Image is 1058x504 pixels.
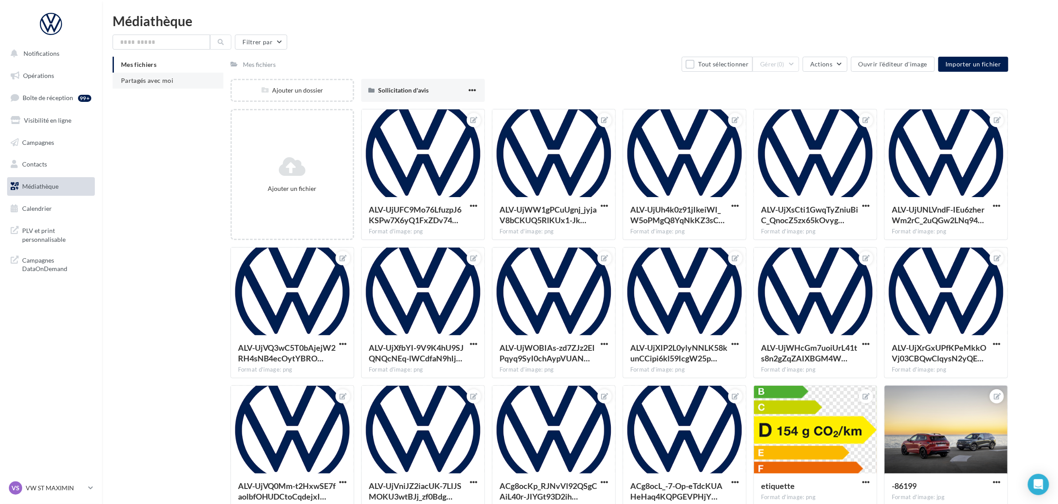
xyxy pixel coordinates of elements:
div: Format d'image: png [761,228,870,236]
span: Opérations [23,72,54,79]
span: ALV-UjWW1gPCuUgnj_jyjaV8bCKUQ5RlKUx1-JkD4poPxv5EzgNDfEio4A [500,205,597,225]
button: Notifications [5,44,93,63]
button: Actions [803,57,847,72]
span: Partagés avec moi [121,77,173,84]
a: Médiathèque [5,177,97,196]
div: Format d'image: png [500,366,608,374]
span: (0) [777,61,785,68]
span: ALV-UjXIP2L0ylyNNLK58kunCCipi6kl59IcgW25p5T4U-KnYf6wLX6c_w [630,343,727,363]
a: Campagnes DataOnDemand [5,251,97,277]
span: ALV-UjWOBIAs-zd7ZJz2EIPqyq9SyI0chAypVUAN-ZifhWO1xLGg-yMWag [500,343,595,363]
span: ALV-UjVQ3wC5T0bAjejW2RH4sNB4ecOytYBROga-6Dz14nJYjBqSC2bZwA [238,343,336,363]
span: ALV-UjUNLVndF-IEu6zherWm2rC_2uQGw2LNq94H3W-uqp5ztwaNjCzlhQ [892,205,984,225]
span: Sollicitation d'avis [378,86,429,94]
a: Contacts [5,155,97,174]
button: Ouvrir l'éditeur d'image [851,57,935,72]
span: ACg8ocL_-7-Op-eTdcKUAHeHaq4KQPGEVPHjYIpRFzD4D6JWmnAGzoCFGA [630,481,722,501]
span: Mes fichiers [121,61,156,68]
span: Campagnes [22,138,54,146]
a: VS VW ST MAXIMIN [7,480,95,496]
a: PLV et print personnalisable [5,221,97,247]
span: ALV-UjXfbYI-9V9K4hU9SJQNQcNEq-lWCdfaN9hIjw51e65JGKBgr3y5Tg [369,343,464,363]
div: Format d'image: png [630,366,739,374]
a: Calendrier [5,199,97,218]
div: Format d'image: png [238,366,347,374]
button: Importer un fichier [938,57,1008,72]
span: Boîte de réception [23,94,73,101]
span: Visibilité en ligne [24,116,71,124]
div: Ajouter un fichier [235,184,349,193]
a: Opérations [5,66,97,85]
div: 99+ [78,95,91,102]
div: Format d'image: png [369,366,477,374]
span: PLV et print personnalisable [22,225,91,244]
div: Médiathèque [113,14,1047,27]
span: Campagnes DataOnDemand [22,254,91,273]
span: -86199 [892,481,917,491]
button: Filtrer par [235,35,287,50]
span: ACg8ocKp_RJNvVl92QSgCAiL40r-JIYGt93D2ihB6DG1ZyFOvqn9MWSi2A [500,481,597,501]
div: Format d'image: png [892,366,1000,374]
div: Format d'image: png [892,228,1000,236]
span: ALV-UjVniJZ2iacUK-7LIJSMOKU3wtBJj_zf0BdgymWUXPZ0AGCPEqi6Cg [369,481,461,501]
p: VW ST MAXIMIN [26,484,85,492]
div: Format d'image: png [500,228,608,236]
div: Format d'image: png [761,366,870,374]
a: Campagnes [5,133,97,152]
div: Ajouter un dossier [232,86,353,95]
span: ALV-UjUh4k0z91jIkeiWI_W5oPMgQ8YqNkKZ3sCUV4PgamHUoW4JjRYmNQ [630,205,725,225]
span: VS [12,484,20,492]
div: Format d'image: jpg [892,493,1000,501]
div: Format d'image: png [369,228,477,236]
span: Importer un fichier [945,60,1001,68]
button: Gérer(0) [753,57,799,72]
span: etiquette [761,481,795,491]
button: Tout sélectionner [682,57,753,72]
span: Contacts [22,160,47,168]
span: ALV-UjVQ0Mm-t2HxwSE7faolbfOHUDCtoCqdejxIqERyRL3KsuiSKlojFg [238,481,336,501]
div: Format d'image: png [630,228,739,236]
span: ALV-UjUFC9Mo76LfuzpJ6KSPw7X6yQ1FxZDv74Uc-mnR1O6-NgLBY9CCiw [369,205,461,225]
span: Actions [810,60,832,68]
div: Format d'image: png [761,493,870,501]
span: ALV-UjXrGxUPfKPeMkkOVj03CBQwClqysN2yQE751gJdxqoUfJ2zsVflHA [892,343,986,363]
span: ALV-UjXsCti1GwqTyZniuBiC_QnocZ5zx65kOvyg4tGzFQ1XXz74266E9Q [761,205,858,225]
span: Calendrier [22,205,52,212]
a: Boîte de réception99+ [5,88,97,107]
div: Open Intercom Messenger [1028,474,1049,495]
span: ALV-UjWHcGm7uoiUrL41ts8n2gZqZAIXBGM4WD8J_TYlG1lLLnoPkQFHxw [761,343,857,363]
span: Notifications [23,50,59,57]
span: Médiathèque [22,182,59,190]
a: Visibilité en ligne [5,111,97,130]
div: Mes fichiers [243,60,276,69]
